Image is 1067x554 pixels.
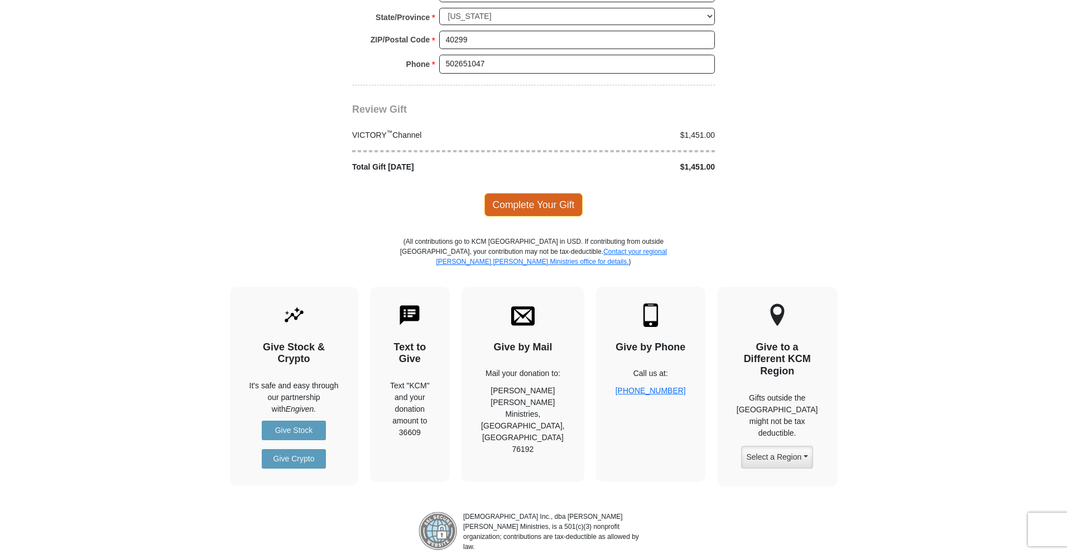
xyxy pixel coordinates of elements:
[737,341,818,378] h4: Give to a Different KCM Region
[481,368,565,379] p: Mail your donation to:
[406,56,430,72] strong: Phone
[400,237,667,287] p: (All contributions go to KCM [GEOGRAPHIC_DATA] in USD. If contributing from outside [GEOGRAPHIC_D...
[398,304,421,327] img: text-to-give.svg
[484,193,583,216] span: Complete Your Gift
[249,380,339,415] p: It's safe and easy through our partnership with
[533,161,721,173] div: $1,451.00
[387,129,393,136] sup: ™
[390,380,431,439] div: Text "KCM" and your donation amount to 36609
[436,248,667,266] a: Contact your regional [PERSON_NAME] [PERSON_NAME] Ministries office for details.
[481,341,565,354] h4: Give by Mail
[262,449,326,469] a: Give Crypto
[352,104,407,115] span: Review Gift
[639,304,662,327] img: mobile.svg
[770,304,785,327] img: other-region
[371,32,430,47] strong: ZIP/Postal Code
[286,404,316,413] i: Engiven.
[741,446,813,469] button: Select a Region
[616,341,686,354] h4: Give by Phone
[376,9,430,25] strong: State/Province
[616,386,686,395] a: [PHONE_NUMBER]
[533,129,721,141] div: $1,451.00
[458,512,648,552] p: [DEMOGRAPHIC_DATA] Inc., dba [PERSON_NAME] [PERSON_NAME] Ministries, is a 501(c)(3) nonprofit org...
[282,304,306,327] img: give-by-stock.svg
[347,161,534,173] div: Total Gift [DATE]
[262,421,326,440] a: Give Stock
[511,304,535,327] img: envelope.svg
[616,368,686,379] p: Call us at:
[249,341,339,365] h4: Give Stock & Crypto
[419,512,458,551] img: refund-policy
[737,392,818,439] p: Gifts outside the [GEOGRAPHIC_DATA] might not be tax deductible.
[347,129,534,141] div: VICTORY Channel
[481,385,565,455] p: [PERSON_NAME] [PERSON_NAME] Ministries, [GEOGRAPHIC_DATA], [GEOGRAPHIC_DATA] 76192
[390,341,431,365] h4: Text to Give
